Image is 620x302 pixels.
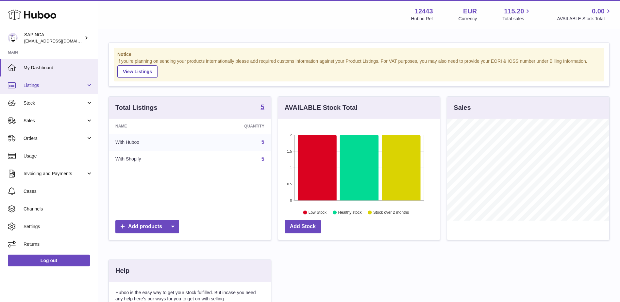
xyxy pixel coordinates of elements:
span: [EMAIL_ADDRESS][DOMAIN_NAME] [24,38,96,43]
a: 115.20 Total sales [502,7,531,22]
text: 1 [290,166,292,170]
span: Settings [24,224,93,230]
td: With Huboo [109,134,196,151]
text: Healthy stock [338,210,362,215]
strong: EUR [463,7,477,16]
a: 5 [261,104,264,111]
a: 0.00 AVAILABLE Stock Total [557,7,612,22]
text: 1.5 [287,149,292,153]
h3: AVAILABLE Stock Total [285,103,358,112]
div: If you're planning on sending your products internationally please add required customs informati... [117,58,601,78]
th: Quantity [196,119,271,134]
a: Add products [115,220,179,233]
h3: Help [115,266,129,275]
text: 2 [290,133,292,137]
span: Cases [24,188,93,194]
strong: 5 [261,104,264,110]
h3: Sales [454,103,471,112]
strong: Notice [117,51,601,58]
a: Add Stock [285,220,321,233]
a: Log out [8,255,90,266]
p: Huboo is the easy way to get your stock fulfilled. But incase you need any help here's our ways f... [115,290,264,302]
span: Sales [24,118,86,124]
text: 0 [290,198,292,202]
a: 5 [261,139,264,145]
h3: Total Listings [115,103,158,112]
td: With Shopify [109,151,196,168]
span: Stock [24,100,86,106]
span: Orders [24,135,86,142]
span: Invoicing and Payments [24,171,86,177]
img: internalAdmin-12443@internal.huboo.com [8,33,18,43]
span: Channels [24,206,93,212]
span: My Dashboard [24,65,93,71]
div: Huboo Ref [411,16,433,22]
a: 5 [261,156,264,162]
span: 0.00 [592,7,605,16]
a: View Listings [117,65,158,78]
div: SAPINCA [24,32,83,44]
span: Usage [24,153,93,159]
div: Currency [459,16,477,22]
span: Total sales [502,16,531,22]
strong: 12443 [415,7,433,16]
span: Listings [24,82,86,89]
span: 115.20 [504,7,524,16]
span: Returns [24,241,93,247]
span: AVAILABLE Stock Total [557,16,612,22]
th: Name [109,119,196,134]
text: Stock over 2 months [373,210,409,215]
text: Low Stock [309,210,327,215]
text: 0.5 [287,182,292,186]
